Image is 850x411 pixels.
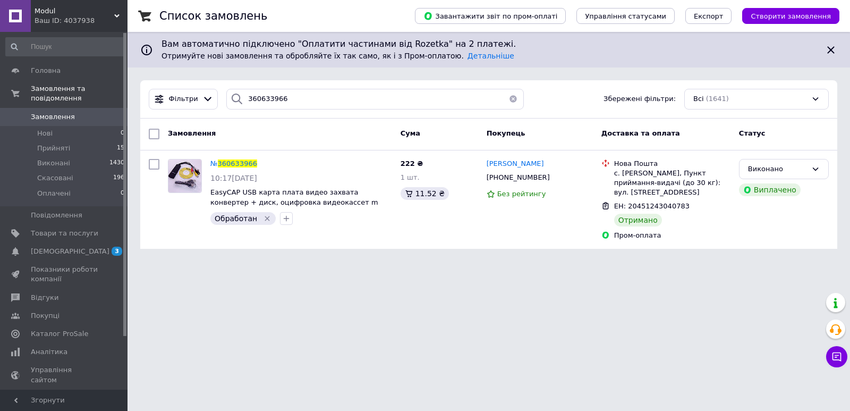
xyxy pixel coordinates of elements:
a: [PERSON_NAME] [487,159,544,169]
span: Виконані [37,158,70,168]
a: №360633966 [210,160,257,167]
button: Створити замовлення [742,8,839,24]
svg: Видалити мітку [263,214,271,223]
span: Покупець [487,129,525,137]
span: 10:17[DATE] [210,174,257,182]
div: Отримано [614,214,662,227]
button: Завантажити звіт по пром-оплаті [415,8,566,24]
button: Очистить [503,89,524,110]
span: Замовлення та повідомлення [31,84,127,103]
a: Створити замовлення [732,12,839,20]
span: Товари та послуги [31,229,98,238]
span: Обработан [215,214,257,223]
span: 3 [112,247,122,256]
span: Аналітика [31,347,67,357]
div: Виплачено [739,183,801,196]
span: Відгуки [31,293,58,303]
span: [PHONE_NUMBER] [487,173,550,181]
span: Modul [35,6,114,16]
a: EasyCAP USB карта плата видео захвата конвертер + диск, оцифровка видеокассет m [210,188,378,206]
span: 15 [117,144,124,153]
div: Пром-оплата [614,231,730,240]
span: Статус [739,129,766,137]
span: Каталог ProSale [31,329,88,339]
span: Отримуйте нові замовлення та обробляйте їх так само, як і з Пром-оплатою. [161,52,514,60]
span: Покупці [31,311,59,321]
span: Експорт [694,12,724,20]
span: Всі [693,94,704,104]
span: 360633966 [218,160,257,167]
span: Прийняті [37,144,70,153]
div: Нова Пошта [614,159,730,169]
input: Пошук [5,37,125,56]
span: 0 [121,189,124,198]
span: Управління сайтом [31,365,98,384]
span: № [210,160,218,167]
a: Фото товару [168,159,202,193]
input: Пошук за номером замовлення, ПІБ покупця, номером телефону, Email, номером накладної [226,89,524,110]
span: Повідомлення [31,211,82,220]
span: Скасовані [37,173,73,183]
span: Нові [37,129,53,138]
img: Фото товару [168,160,201,192]
button: Експорт [685,8,732,24]
span: Фільтри [169,94,198,104]
h1: Список замовлень [159,10,267,22]
span: Завантажити звіт по пром-оплаті [423,11,557,21]
span: ЕН: 20451243040783 [614,202,690,210]
span: [DEMOGRAPHIC_DATA] [31,247,109,256]
div: 11.52 ₴ [401,187,449,200]
span: Замовлення [168,129,216,137]
span: Доставка та оплата [601,129,680,137]
span: Головна [31,66,61,76]
button: Чат з покупцем [826,346,847,367]
div: Виконано [748,164,807,175]
span: 196 [113,173,124,183]
span: Оплачені [37,189,71,198]
span: 1 шт. [401,173,420,181]
div: с. [PERSON_NAME], Пункт приймання-видачі (до 30 кг): вул. [STREET_ADDRESS] [614,169,730,198]
a: Детальніше [467,52,514,60]
span: (1641) [706,95,729,103]
span: Показники роботи компанії [31,265,98,284]
span: Збережені фільтри: [603,94,676,104]
span: [PERSON_NAME] [487,160,544,167]
button: Управління статусами [576,8,675,24]
span: Замовлення [31,112,75,122]
span: Вам автоматично підключено "Оплатити частинами від Rozetka" на 2 платежі. [161,38,816,51]
span: 222 ₴ [401,160,423,167]
span: Cума [401,129,420,137]
span: Управління статусами [585,12,666,20]
span: 0 [121,129,124,138]
span: 1430 [109,158,124,168]
span: Без рейтингу [497,190,546,198]
span: Створити замовлення [751,12,831,20]
div: Ваш ID: 4037938 [35,16,127,26]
